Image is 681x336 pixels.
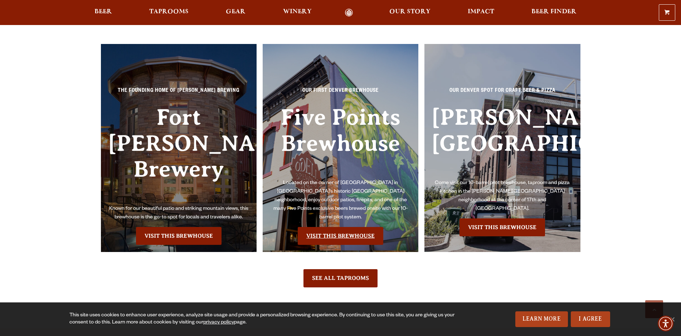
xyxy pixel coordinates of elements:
a: Scroll to top [645,300,663,318]
a: Beer Finder [527,9,581,17]
a: Impact [463,9,499,17]
h3: [PERSON_NAME][GEOGRAPHIC_DATA] [432,104,573,179]
p: The Founding Home of [PERSON_NAME] Brewing [108,87,250,100]
span: Beer [94,9,112,15]
a: Gear [221,9,250,17]
span: Taprooms [149,9,189,15]
h3: Fort [PERSON_NAME] Brewery [108,104,250,205]
a: See All Taprooms [303,269,378,287]
div: This site uses cookies to enhance user experience, analyze site usage and provide a personalized ... [69,312,457,326]
p: Come visit our 10-barrel pilot brewhouse, taproom and pizza kitchen in the [PERSON_NAME][GEOGRAPH... [432,179,573,213]
p: Located on the corner of [GEOGRAPHIC_DATA] in [GEOGRAPHIC_DATA]’s historic [GEOGRAPHIC_DATA] neig... [270,179,412,222]
div: Accessibility Menu [658,316,673,331]
h3: Five Points Brewhouse [270,104,412,179]
p: Known for our beautiful patio and striking mountain views, this brewhouse is the go-to spot for l... [108,205,250,222]
a: Beer [90,9,117,17]
span: Gear [226,9,245,15]
a: Visit the Sloan’s Lake Brewhouse [459,218,545,236]
span: Our Story [389,9,431,15]
a: Our Story [385,9,435,17]
a: Taprooms [145,9,193,17]
a: Learn More [515,311,568,327]
span: Beer Finder [531,9,577,15]
a: privacy policy [203,320,234,326]
a: Winery [278,9,316,17]
a: Odell Home [336,9,363,17]
span: Impact [468,9,494,15]
a: I Agree [571,311,610,327]
p: Our Denver spot for craft beer & pizza [432,87,573,100]
a: Visit the Five Points Brewhouse [298,227,383,245]
a: Visit the Fort Collin's Brewery & Taproom [136,227,222,245]
p: Our First Denver Brewhouse [270,87,412,100]
span: Winery [283,9,312,15]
